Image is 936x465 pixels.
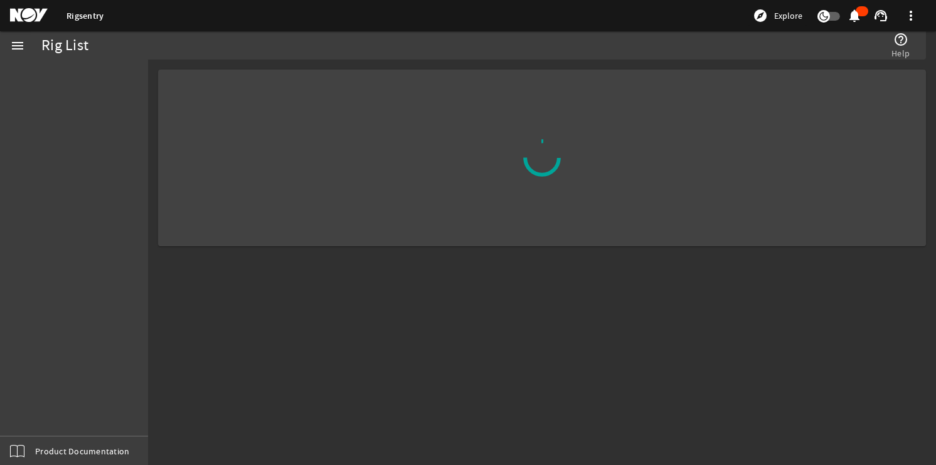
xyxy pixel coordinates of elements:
span: Explore [774,9,802,22]
button: Explore [748,6,807,26]
div: Rig List [41,39,88,52]
a: Rigsentry [66,10,104,22]
mat-icon: support_agent [873,8,888,23]
mat-icon: help_outline [893,32,908,47]
mat-icon: notifications [847,8,862,23]
span: Help [891,47,910,60]
span: Product Documentation [35,445,129,457]
mat-icon: menu [10,38,25,53]
button: more_vert [896,1,926,31]
mat-icon: explore [753,8,768,23]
